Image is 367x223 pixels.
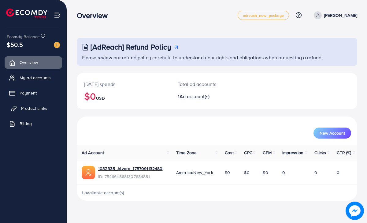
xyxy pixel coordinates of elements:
img: image [54,42,60,48]
span: Product Links [21,105,47,111]
span: $50.5 [7,40,23,49]
span: CPC [244,150,252,156]
p: Total ad accounts [178,80,233,88]
a: 1032335_Alvoro_1757091132480 [98,165,162,172]
img: image [346,202,364,220]
span: $0 [244,169,249,176]
a: My ad accounts [5,72,62,84]
p: Please review our refund policy carefully to understand your rights and obligations when requesti... [82,54,354,61]
h2: $0 [84,90,163,102]
span: 1 available account(s) [82,190,124,196]
span: Payment [20,90,37,96]
p: [DATE] spends [84,80,163,88]
span: adreach_new_package [243,13,284,17]
span: New Account [320,131,345,135]
span: $0 [263,169,268,176]
h3: Overview [77,11,113,20]
a: Payment [5,87,62,99]
span: CTR (%) [337,150,351,156]
span: Cost [225,150,234,156]
span: 0 [282,169,285,176]
img: ic-ads-acc.e4c84228.svg [82,166,95,179]
a: Overview [5,56,62,69]
span: CPM [263,150,271,156]
a: Billing [5,117,62,130]
span: Clicks [314,150,326,156]
span: Overview [20,59,38,65]
a: Product Links [5,102,62,114]
span: Impression [282,150,304,156]
span: ID: 7546648681307684881 [98,173,162,180]
a: [PERSON_NAME] [311,11,357,19]
span: Billing [20,121,32,127]
h3: [AdReach] Refund Policy [91,43,171,51]
span: 0 [337,169,339,176]
span: America/New_York [176,169,213,176]
span: My ad accounts [20,75,51,81]
button: New Account [313,128,351,139]
span: Ecomdy Balance [7,34,40,40]
p: [PERSON_NAME] [324,12,357,19]
span: USD [96,95,105,101]
span: Ad Account [82,150,104,156]
img: logo [6,9,47,18]
span: $0 [225,169,230,176]
h2: 1 [178,94,233,99]
span: Time Zone [176,150,197,156]
a: adreach_new_package [238,11,289,20]
span: Ad account(s) [180,93,209,100]
img: menu [54,12,61,19]
span: 0 [314,169,317,176]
